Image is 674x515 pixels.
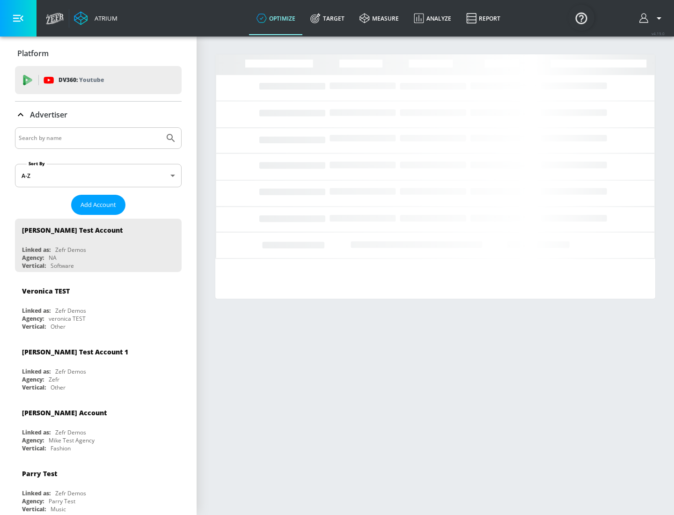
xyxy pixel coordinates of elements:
[74,11,117,25] a: Atrium
[49,436,95,444] div: Mike Test Agency
[22,368,51,375] div: Linked as:
[15,219,182,272] div: [PERSON_NAME] Test AccountLinked as:Zefr DemosAgency:NAVertical:Software
[22,497,44,505] div: Agency:
[15,401,182,455] div: [PERSON_NAME] AccountLinked as:Zefr DemosAgency:Mike Test AgencyVertical:Fashion
[22,315,44,323] div: Agency:
[15,102,182,128] div: Advertiser
[51,505,66,513] div: Music
[22,436,44,444] div: Agency:
[51,262,74,270] div: Software
[459,1,508,35] a: Report
[406,1,459,35] a: Analyze
[51,383,66,391] div: Other
[49,315,86,323] div: veronica TEST
[22,287,70,295] div: Veronica TEST
[22,444,46,452] div: Vertical:
[15,340,182,394] div: [PERSON_NAME] Test Account 1Linked as:Zefr DemosAgency:ZefrVertical:Other
[15,280,182,333] div: Veronica TESTLinked as:Zefr DemosAgency:veronica TESTVertical:Other
[22,347,128,356] div: [PERSON_NAME] Test Account 1
[81,199,116,210] span: Add Account
[22,226,123,235] div: [PERSON_NAME] Test Account
[51,444,71,452] div: Fashion
[15,164,182,187] div: A-Z
[55,246,86,254] div: Zefr Demos
[27,161,47,167] label: Sort By
[22,469,57,478] div: Parry Test
[49,497,75,505] div: Parry Test
[22,307,51,315] div: Linked as:
[352,1,406,35] a: measure
[79,75,104,85] p: Youtube
[568,5,594,31] button: Open Resource Center
[15,40,182,66] div: Platform
[22,254,44,262] div: Agency:
[22,408,107,417] div: [PERSON_NAME] Account
[17,48,49,59] p: Platform
[49,254,57,262] div: NA
[22,489,51,497] div: Linked as:
[22,505,46,513] div: Vertical:
[303,1,352,35] a: Target
[71,195,125,215] button: Add Account
[91,14,117,22] div: Atrium
[30,110,67,120] p: Advertiser
[22,375,44,383] div: Agency:
[22,246,51,254] div: Linked as:
[55,428,86,436] div: Zefr Demos
[19,132,161,144] input: Search by name
[55,307,86,315] div: Zefr Demos
[51,323,66,331] div: Other
[22,262,46,270] div: Vertical:
[22,428,51,436] div: Linked as:
[49,375,59,383] div: Zefr
[249,1,303,35] a: optimize
[652,31,665,36] span: v 4.19.0
[59,75,104,85] p: DV360:
[22,323,46,331] div: Vertical:
[15,66,182,94] div: DV360: Youtube
[55,489,86,497] div: Zefr Demos
[55,368,86,375] div: Zefr Demos
[22,383,46,391] div: Vertical:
